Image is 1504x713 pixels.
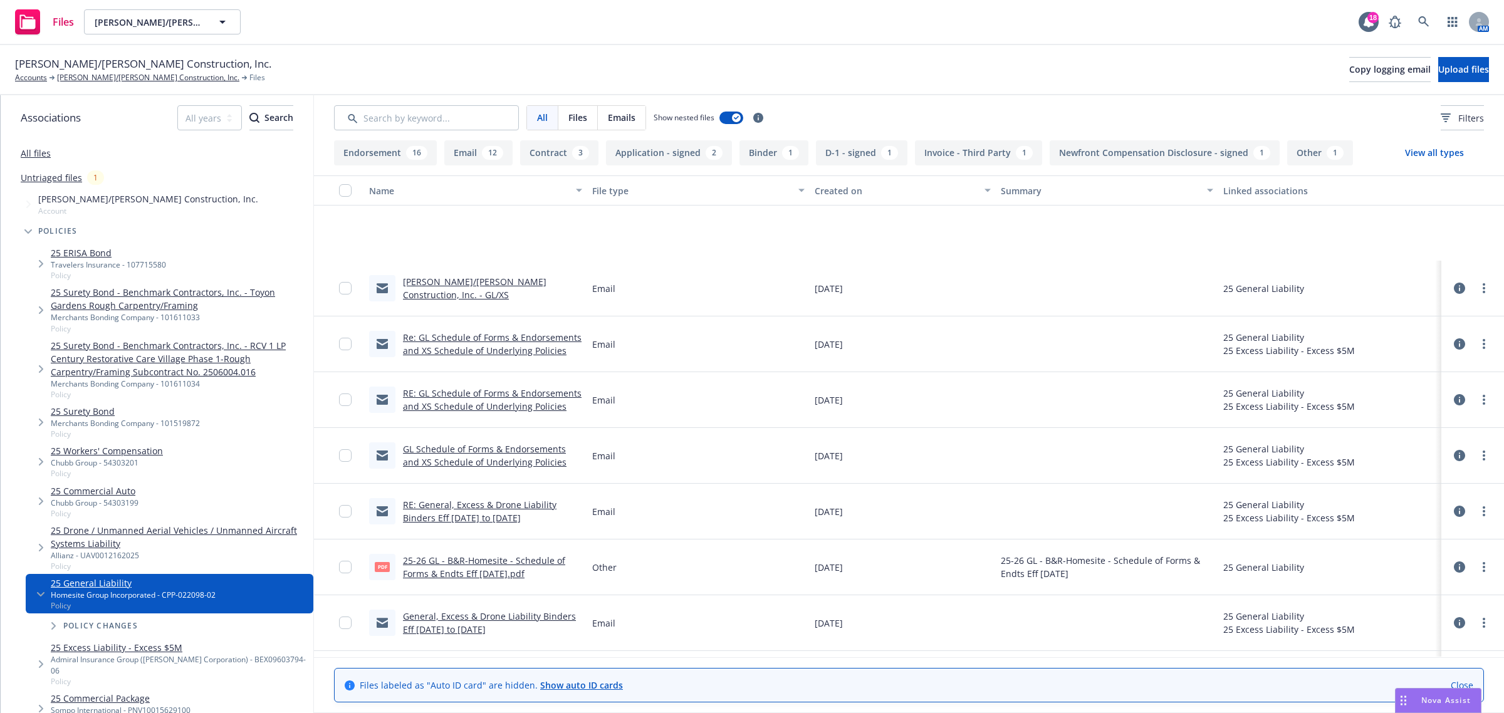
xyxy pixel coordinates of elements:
a: more [1476,504,1491,519]
button: File type [587,175,810,206]
span: Emails [608,111,635,124]
input: Toggle Row Selected [339,449,352,462]
a: more [1476,392,1491,407]
a: GL Schedule of Forms & Endorsements and XS Schedule of Underlying Policies [403,443,567,468]
button: Contract [520,140,598,165]
a: Report a Bug [1382,9,1407,34]
div: 1 [1327,146,1344,160]
a: 25-26 GL - B&R-Homesite - Schedule of Forms & Endts Eff [DATE].pdf [403,554,565,580]
button: Created on [810,175,995,206]
input: Toggle Row Selected [339,338,352,350]
span: [PERSON_NAME]/[PERSON_NAME] Construction, Inc. [95,16,203,29]
button: Upload files [1438,57,1489,82]
button: Other [1287,140,1353,165]
a: 25 ERISA Bond [51,246,166,259]
button: Application - signed [606,140,732,165]
a: Show auto ID cards [540,679,623,691]
div: Merchants Bonding Company - 101611033 [51,312,308,323]
button: Filters [1441,105,1484,130]
a: Files [10,4,79,39]
div: 1 [881,146,898,160]
input: Toggle Row Selected [339,561,352,573]
span: Policy [51,429,200,439]
span: Files [249,72,265,83]
a: 25 Workers' Compensation [51,444,163,457]
button: Invoice - Third Party [915,140,1042,165]
div: Created on [815,184,976,197]
button: Endorsement [334,140,437,165]
span: Email [592,449,615,462]
a: Search [1411,9,1436,34]
svg: Search [249,113,259,123]
a: [PERSON_NAME]/[PERSON_NAME] Construction, Inc. [57,72,239,83]
span: Email [592,338,615,351]
input: Toggle Row Selected [339,282,352,294]
a: 25 Surety Bond - Benchmark Contractors, Inc. - Toyon Gardens Rough Carpentry/Framing [51,286,308,312]
span: Associations [21,110,81,126]
div: 25 Excess Liability - Excess $5M [1223,623,1355,636]
span: Policy [51,270,166,281]
div: 25 General Liability [1223,442,1355,455]
span: Policy [51,676,308,687]
div: 25 General Liability [1223,610,1355,623]
a: more [1476,559,1491,575]
div: Chubb Group - 54303201 [51,457,163,468]
div: 18 [1367,12,1379,23]
span: Policy [51,323,308,334]
a: 25 Surety Bond [51,405,200,418]
div: Name [369,184,568,197]
span: Email [592,617,615,630]
a: All files [21,147,51,159]
div: Search [249,106,293,130]
a: General, Excess & Drone Liability Binders Eff [DATE] to [DATE] [403,610,576,635]
span: [PERSON_NAME]/[PERSON_NAME] Construction, Inc. [15,56,271,72]
div: Linked associations [1223,184,1436,197]
span: [DATE] [815,617,843,630]
span: [DATE] [815,449,843,462]
a: more [1476,448,1491,463]
div: 25 Excess Liability - Excess $5M [1223,344,1355,357]
div: Merchants Bonding Company - 101611034 [51,378,308,389]
span: Show nested files [654,112,714,123]
div: 25 General Liability [1223,498,1355,511]
div: 25 General Liability [1223,387,1355,400]
div: 1 [782,146,799,160]
span: [DATE] [815,561,843,574]
span: 25-26 GL - B&R-Homesite - Schedule of Forms & Endts Eff [DATE] [1001,554,1214,580]
button: Email [444,140,513,165]
a: 25 Drone / Unmanned Aerial Vehicles / Unmanned Aircraft Systems Liability [51,524,308,550]
input: Select all [339,184,352,197]
span: [DATE] [815,282,843,295]
span: Files labeled as "Auto ID card" are hidden. [360,679,623,692]
div: 2 [706,146,723,160]
div: 1 [1016,146,1033,160]
div: 1 [1253,146,1270,160]
input: Toggle Row Selected [339,617,352,629]
div: 12 [482,146,503,160]
span: Upload files [1438,63,1489,75]
span: Policy [51,389,308,400]
button: Linked associations [1218,175,1441,206]
div: 25 Excess Liability - Excess $5M [1223,455,1355,469]
a: more [1476,281,1491,296]
div: Travelers Insurance - 107715580 [51,259,166,270]
span: Policy [51,508,138,519]
a: Close [1451,679,1473,692]
span: [DATE] [815,505,843,518]
span: Copy logging email [1349,63,1431,75]
span: Filters [1458,112,1484,125]
span: [DATE] [815,393,843,407]
span: Account [38,206,258,216]
span: [DATE] [815,338,843,351]
span: Nova Assist [1421,695,1471,705]
button: D-1 - signed [816,140,907,165]
a: Switch app [1440,9,1465,34]
span: Files [53,17,74,27]
button: Summary [996,175,1219,206]
div: Allianz - UAV0012162025 [51,550,308,561]
span: Email [592,282,615,295]
span: pdf [375,562,390,571]
div: Summary [1001,184,1200,197]
button: Copy logging email [1349,57,1431,82]
span: Policy [51,468,163,479]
